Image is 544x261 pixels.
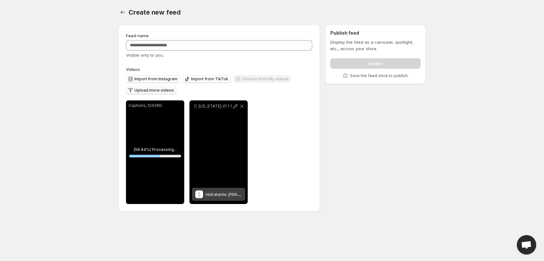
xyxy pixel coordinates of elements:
span: Hidratante [PERSON_NAME] [206,192,261,197]
p: Display the feed as a carousel, spotlight, etc., across your store. [330,39,421,52]
span: Import from Instagram [134,76,177,82]
button: Upload more videos [126,86,176,94]
span: Upload more videos [134,88,174,93]
span: Import from TikTok [191,76,228,82]
p: Captions_12436D [129,103,182,108]
p: [US_STATE] V1 1 1 [198,104,232,109]
button: Import from TikTok [183,75,231,83]
p: Save the feed once to publish. [350,73,409,78]
div: [US_STATE] V1 1 1Hidratante SerenaHidratante [PERSON_NAME] [189,100,248,204]
span: Create new feed [129,8,181,16]
span: Visible only to you. [126,52,164,58]
span: Feed name [126,33,149,38]
button: Import from Instagram [126,75,180,83]
div: Open chat [517,235,536,255]
span: Videos [126,67,140,72]
div: Captions_12436D(58.94%) Processing...58.94208385254069% [126,100,184,204]
button: Settings [118,8,127,17]
h2: Publish feed [330,30,421,36]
